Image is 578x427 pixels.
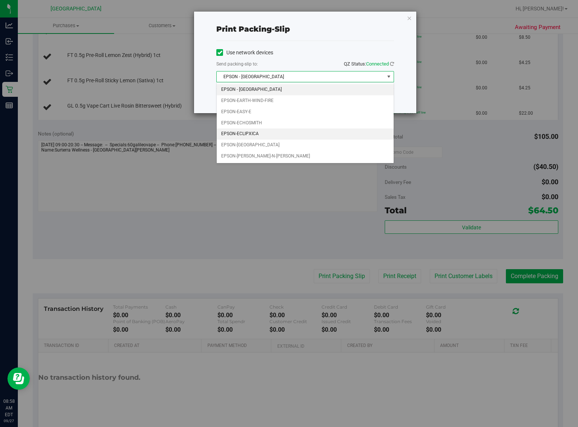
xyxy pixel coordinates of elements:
label: Send packing-slip to: [216,61,258,67]
span: EPSON - [GEOGRAPHIC_DATA] [217,71,384,82]
iframe: Resource center [7,367,30,390]
span: Print packing-slip [216,25,290,34]
li: EPSON-[GEOGRAPHIC_DATA] [217,140,394,151]
li: EPSON-EASY-E [217,106,394,118]
li: EPSON-ECHOSMITH [217,118,394,129]
li: EPSON - [GEOGRAPHIC_DATA] [217,84,394,95]
li: EPSON-EARTH-WIND-FIRE [217,95,394,106]
span: Connected [366,61,389,67]
span: select [384,71,394,82]
label: Use network devices [216,49,273,57]
span: QZ Status: [344,61,394,67]
li: EPSON-[PERSON_NAME]-N-[PERSON_NAME] [217,151,394,162]
li: EPSON-ECLIPXICA [217,128,394,140]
